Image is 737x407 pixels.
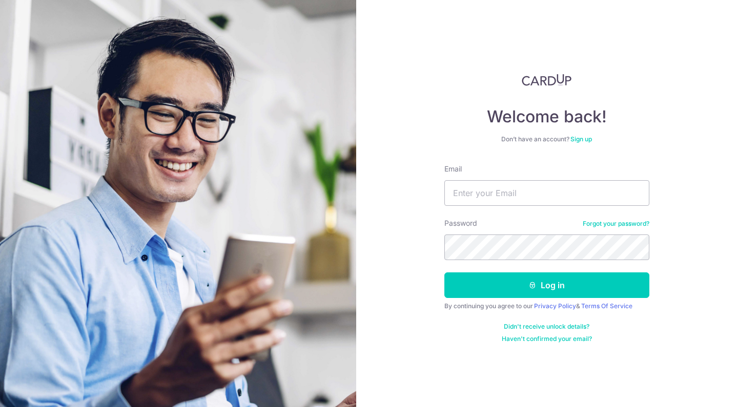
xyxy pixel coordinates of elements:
[504,323,589,331] a: Didn't receive unlock details?
[444,106,649,127] h4: Welcome back!
[522,74,572,86] img: CardUp Logo
[502,335,592,343] a: Haven't confirmed your email?
[444,180,649,206] input: Enter your Email
[444,164,462,174] label: Email
[583,220,649,228] a: Forgot your password?
[534,302,576,310] a: Privacy Policy
[581,302,632,310] a: Terms Of Service
[444,302,649,310] div: By continuing you agree to our &
[444,272,649,298] button: Log in
[444,135,649,143] div: Don’t have an account?
[570,135,592,143] a: Sign up
[444,218,477,228] label: Password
